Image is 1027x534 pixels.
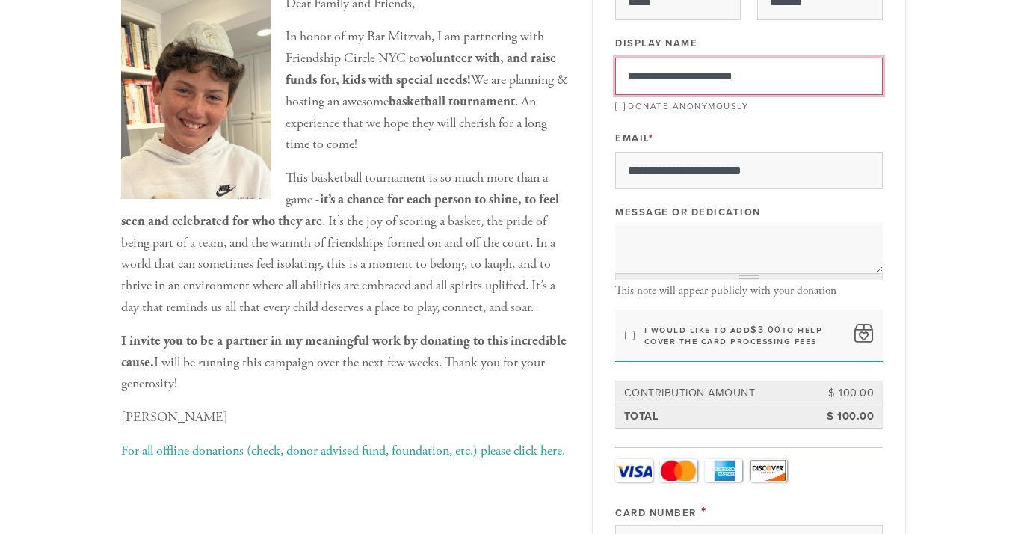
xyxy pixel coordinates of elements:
[121,191,559,230] b: it’s a chance for each person to shine, to feel seen and celebrated for who they are
[750,459,787,482] a: Discover
[121,168,570,319] p: This basketball tournament is so much more than a game - . It’s the joy of scoring a basket, the ...
[750,324,758,336] span: $
[615,37,697,50] label: Display Name
[615,459,653,482] a: Visa
[660,459,697,482] a: MasterCard
[286,49,556,88] b: volunteer with, and raise funds for, kids with special needs!
[615,284,883,298] div: This note will appear publicly with your donation
[649,132,654,144] span: This field is required.
[622,383,809,404] td: Contribution Amount
[121,26,570,156] p: In honor of my Bar Mitzvah, I am partnering with Friendship Circle NYC to We are planning & hosti...
[615,132,653,145] label: Email
[758,324,782,336] span: 3.00
[615,507,697,519] label: Card Number
[121,407,570,429] p: [PERSON_NAME]
[389,93,515,110] b: basketball tournament
[628,101,748,111] label: Donate Anonymously
[622,406,809,427] td: Total
[615,206,761,219] label: Message or dedication
[705,459,742,482] a: Amex
[121,442,565,459] a: For all offline donations (check, donor advised fund, foundation, etc.) please click here.
[644,325,845,347] label: I would like to add to help cover the card processing fees
[121,332,567,371] b: I invite you to be a partner in my meaningful work by donating to this incredible cause.
[701,503,707,520] span: This field is required.
[121,331,570,395] p: I will be running this campaign over the next few weeks. Thank you for your generosity!
[809,383,876,404] td: $ 100.00
[809,406,876,427] td: $ 100.00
